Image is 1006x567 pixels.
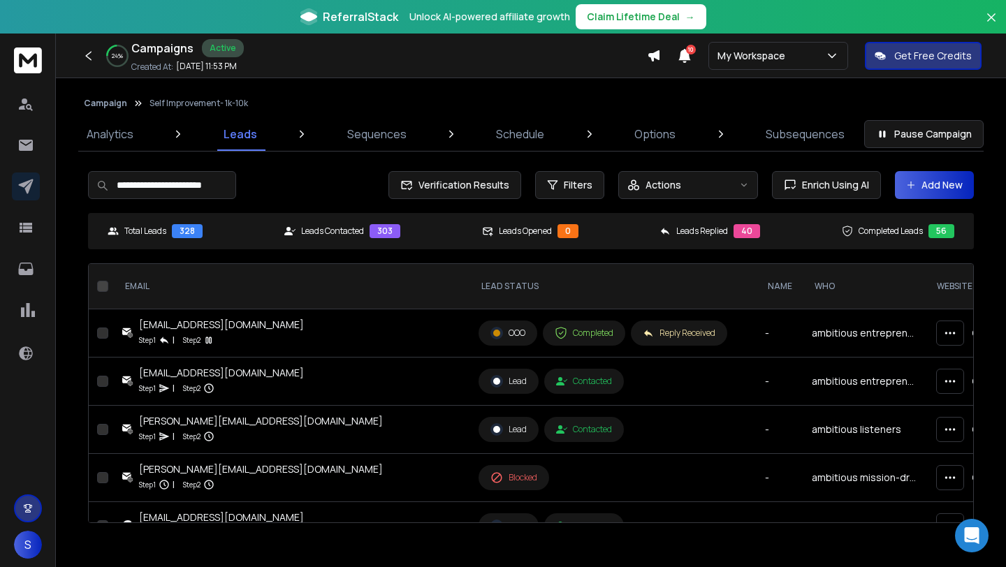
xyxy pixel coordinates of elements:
[131,61,173,73] p: Created At:
[803,406,926,454] td: ambitious listeners
[634,126,676,142] p: Options
[173,429,175,443] p: |
[496,126,544,142] p: Schedule
[535,171,604,199] button: Filters
[717,49,791,63] p: My Workspace
[139,366,304,380] div: [EMAIL_ADDRESS][DOMAIN_NAME]
[646,178,681,192] p: Actions
[757,454,803,502] td: -
[757,406,803,454] td: -
[803,358,926,406] td: ambitious entrepreneurs and leaders
[87,126,133,142] p: Analytics
[388,171,521,199] button: Verification Results
[139,478,156,492] p: Step 1
[183,333,201,347] p: Step 2
[576,4,706,29] button: Claim Lifetime Deal→
[734,224,760,238] div: 40
[488,117,553,151] a: Schedule
[865,42,982,70] button: Get Free Credits
[556,520,612,531] div: Contacted
[564,178,592,192] span: Filters
[803,454,926,502] td: ambitious mission-driven entrepreneurs
[173,478,175,492] p: |
[131,40,194,57] h1: Campaigns
[139,510,304,524] div: [EMAIL_ADDRESS][DOMAIN_NAME]
[172,224,203,238] div: 328
[124,226,166,237] p: Total Leads
[626,117,684,151] a: Options
[183,429,201,443] p: Step 2
[556,424,612,435] div: Contacted
[183,381,201,395] p: Step 2
[490,423,527,436] div: Lead
[490,520,527,532] div: Lead
[757,264,803,309] th: NAME
[757,502,803,550] td: -
[555,327,613,339] div: Completed
[757,117,853,151] a: Subsequences
[499,226,552,237] p: Leads Opened
[643,327,715,339] div: Reply Received
[772,171,881,199] button: Enrich Using AI
[139,429,156,443] p: Step 1
[14,531,42,559] button: S
[183,478,201,492] p: Step 2
[215,117,265,151] a: Leads
[766,126,845,142] p: Subsequences
[982,8,1000,42] button: Close banner
[173,381,175,395] p: |
[114,264,470,309] th: EMAIL
[803,502,926,550] td: ambitious people seeking more from life
[370,224,400,238] div: 303
[413,178,509,192] span: Verification Results
[139,462,383,476] div: [PERSON_NAME][EMAIL_ADDRESS][DOMAIN_NAME]
[202,39,244,57] div: Active
[955,519,989,552] div: Open Intercom Messenger
[557,224,578,238] div: 0
[139,318,304,332] div: [EMAIL_ADDRESS][DOMAIN_NAME]
[864,120,984,148] button: Pause Campaign
[490,327,525,339] div: OOO
[339,117,415,151] a: Sequences
[928,224,954,238] div: 56
[139,333,156,347] p: Step 1
[894,49,972,63] p: Get Free Credits
[84,98,127,109] button: Campaign
[676,226,728,237] p: Leads Replied
[139,414,383,428] div: [PERSON_NAME][EMAIL_ADDRESS][DOMAIN_NAME]
[323,8,398,25] span: ReferralStack
[803,309,926,358] td: ambitious entrepreneurs
[490,375,527,388] div: Lead
[409,10,570,24] p: Unlock AI-powered affiliate growth
[685,10,695,24] span: →
[757,309,803,358] td: -
[78,117,142,151] a: Analytics
[556,376,612,387] div: Contacted
[859,226,923,237] p: Completed Leads
[686,45,696,54] span: 10
[301,226,364,237] p: Leads Contacted
[112,52,123,60] p: 24 %
[224,126,257,142] p: Leads
[347,126,407,142] p: Sequences
[139,381,156,395] p: Step 1
[470,264,757,309] th: LEAD STATUS
[176,61,237,72] p: [DATE] 11:53 PM
[757,358,803,406] td: -
[803,264,926,309] th: WHO
[796,178,869,192] span: Enrich Using AI
[490,471,537,484] div: Blocked
[150,98,248,109] p: Self Improvement- 1k-10k
[173,333,175,347] p: |
[895,171,974,199] button: Add New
